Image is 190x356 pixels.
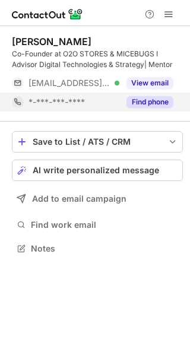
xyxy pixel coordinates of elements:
div: Co-Founder at O2O STORES & MICEBUGS I Advisor Digital Technologies & Strategy| Mentor [12,49,183,70]
span: Add to email campaign [32,194,126,204]
span: Notes [31,243,178,254]
button: Notes [12,240,183,257]
button: Reveal Button [126,77,173,89]
span: AI write personalized message [33,166,159,175]
img: ContactOut v5.3.10 [12,7,83,21]
button: Find work email [12,217,183,233]
button: save-profile-one-click [12,131,183,152]
span: Find work email [31,220,178,230]
div: Save to List / ATS / CRM [33,137,162,147]
span: [EMAIL_ADDRESS][DOMAIN_NAME] [28,78,110,88]
button: Add to email campaign [12,188,183,209]
button: AI write personalized message [12,160,183,181]
div: [PERSON_NAME] [12,36,91,47]
button: Reveal Button [126,96,173,108]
